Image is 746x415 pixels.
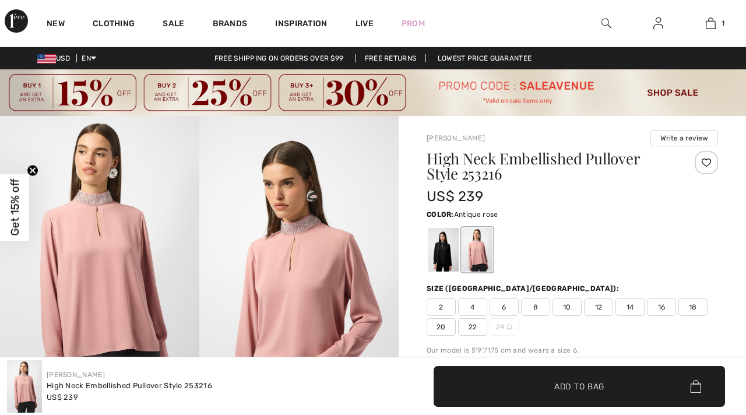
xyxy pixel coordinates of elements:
a: Brands [213,19,248,31]
a: 1 [685,16,736,30]
span: Add to Bag [554,380,604,392]
span: 20 [427,318,456,336]
div: Our model is 5'9"/175 cm and wears a size 6. [427,345,718,356]
div: High Neck Embellished Pullover Style 253216 [47,380,212,392]
span: US$ 239 [47,393,78,402]
a: Lowest Price Guarantee [428,54,541,62]
a: Sign In [644,16,673,31]
a: Sale [163,19,184,31]
span: 4 [458,298,487,316]
img: My Bag [706,16,716,30]
span: Antique rose [454,210,498,219]
img: High Neck Embellished Pullover Style 253216 [7,360,42,413]
a: Prom [402,17,425,30]
span: 2 [427,298,456,316]
img: ring-m.svg [506,324,512,330]
a: Free shipping on orders over $99 [205,54,353,62]
a: Free Returns [355,54,427,62]
span: Get 15% off [8,179,22,236]
img: High Neck Embellished Pullover Style 253216. 2 [199,116,399,415]
a: [PERSON_NAME] [47,371,105,379]
span: 22 [458,318,487,336]
button: Write a review [650,130,718,146]
span: 6 [490,298,519,316]
span: 14 [615,298,645,316]
img: search the website [601,16,611,30]
a: [PERSON_NAME] [427,134,485,142]
a: New [47,19,65,31]
img: US Dollar [37,54,56,64]
span: 18 [678,298,708,316]
div: Black [428,228,459,272]
img: 1ère Avenue [5,9,28,33]
span: US$ 239 [427,188,483,205]
a: Live [356,17,374,30]
span: 10 [553,298,582,316]
span: 12 [584,298,613,316]
div: Size ([GEOGRAPHIC_DATA]/[GEOGRAPHIC_DATA]): [427,283,621,294]
span: Inspiration [275,19,327,31]
button: Add to Bag [434,366,725,407]
button: Close teaser [27,165,38,177]
h1: High Neck Embellished Pullover Style 253216 [427,151,670,181]
span: 1 [722,18,724,29]
span: 24 [490,318,519,336]
img: Bag.svg [690,380,701,393]
a: Clothing [93,19,135,31]
span: USD [37,54,75,62]
img: My Info [653,16,663,30]
div: Antique rose [462,228,492,272]
span: EN [82,54,96,62]
span: Color: [427,210,454,219]
span: 8 [521,298,550,316]
span: 16 [647,298,676,316]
